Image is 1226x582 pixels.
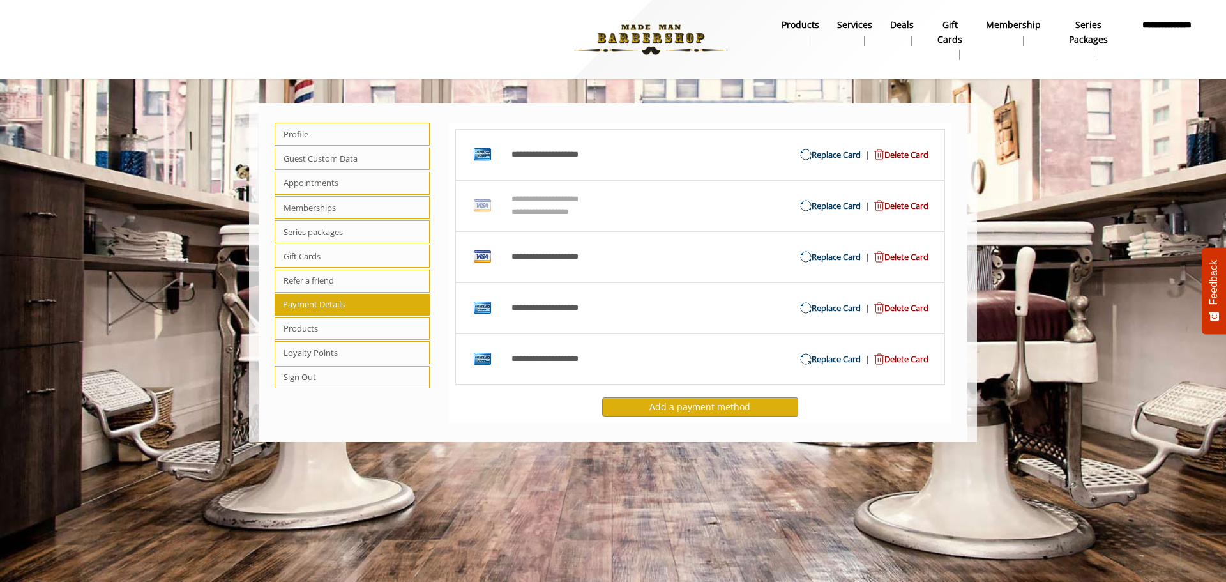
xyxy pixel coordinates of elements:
[800,251,812,263] img: help you to replace card
[870,302,928,315] span: help you to delete card
[800,353,812,365] img: help you to replace card
[1059,18,1117,47] b: Series packages
[800,353,865,366] span: Replace Card
[275,172,430,195] span: Appointments
[870,353,928,366] span: help you to delete card
[932,18,969,47] b: gift cards
[275,270,430,293] span: Refer a friend
[275,245,430,268] span: Gift Cards
[870,250,928,264] span: help you to delete card
[800,250,865,264] span: Replace Card
[472,349,492,369] img: AMEX
[1050,16,1126,63] a: Series packagesSeries packages
[700,302,938,315] div: |
[837,18,872,32] b: Services
[275,123,430,146] span: Profile
[782,18,819,32] b: products
[472,144,492,165] img: AMEX
[773,16,828,49] a: Productsproducts
[874,149,884,160] img: help you to delete card
[800,200,812,211] img: help you to replace card
[828,16,881,49] a: ServicesServices
[700,148,938,162] div: |
[986,18,1041,32] b: Membership
[874,251,884,263] img: help you to delete card
[563,4,739,75] img: Made Man Barbershop logo
[800,302,865,315] span: Replace Card
[874,302,884,314] img: help you to delete card
[700,353,938,366] div: |
[800,149,812,160] img: help you to replace card
[700,250,938,264] div: |
[275,220,430,243] span: Series packages
[800,199,865,213] span: Replace Card
[275,317,430,340] span: Products
[700,199,938,213] div: |
[870,199,928,213] span: help you to delete card
[1202,247,1226,334] button: Feedback - Show survey
[923,16,978,63] a: Gift cardsgift cards
[800,302,812,314] img: help you to replace card
[870,148,928,162] span: help you to delete card
[472,298,492,318] img: AMEX
[881,16,923,49] a: DealsDeals
[800,148,865,162] span: Replace Card
[874,353,884,365] img: help you to delete card
[275,366,430,389] span: Sign Out
[890,18,914,32] b: Deals
[1208,260,1220,305] span: Feedback
[275,341,430,364] span: Loyalty Points
[275,148,430,171] span: Guest Custom Data
[874,200,884,211] img: help you to delete card
[275,196,430,219] span: Memberships
[275,294,430,316] span: Payment Details
[472,195,492,216] img: VISA
[977,16,1050,49] a: MembershipMembership
[602,397,798,416] div: Add a payment method
[472,247,492,267] img: VISA
[649,401,750,413] span: Add a payment method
